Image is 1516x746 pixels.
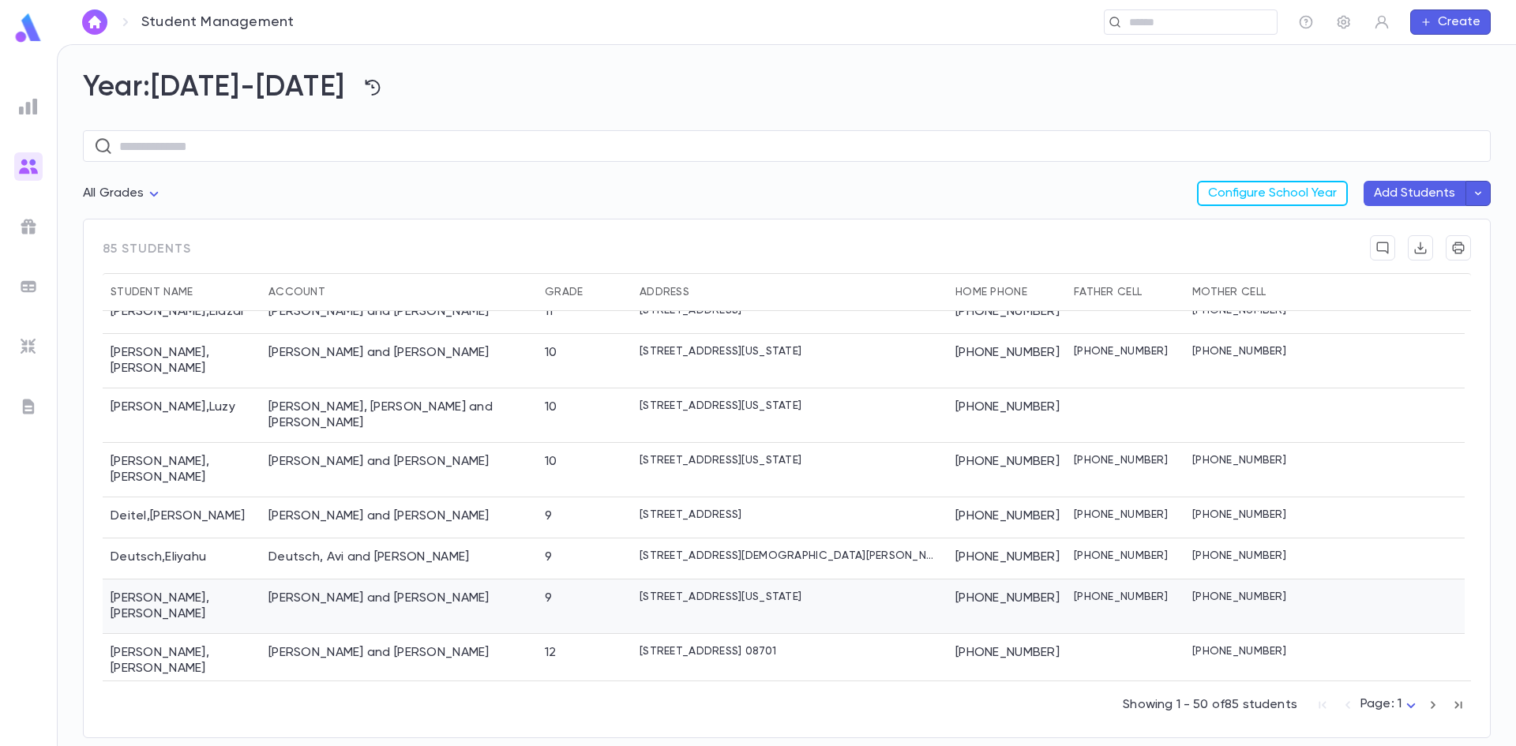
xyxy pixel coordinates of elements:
img: reports_grey.c525e4749d1bce6a11f5fe2a8de1b229.svg [19,97,38,116]
button: Add Students [1364,181,1465,206]
div: Student Name [103,273,261,311]
div: [PHONE_NUMBER] [947,443,1066,497]
img: home_white.a664292cf8c1dea59945f0da9f25487c.svg [85,16,104,28]
div: Grade [537,273,632,311]
div: [PERSON_NAME] , Elazar [103,293,261,334]
div: 10 [545,399,557,415]
div: Blumenthal, Avi and Ruchie [268,399,529,431]
img: logo [13,13,44,43]
div: Deitel , [PERSON_NAME] [103,497,261,538]
div: Deckelbaum, Moshe and Chaya A. [268,454,490,470]
span: 85 students [103,235,191,273]
div: 10 [545,345,557,361]
p: [PHONE_NUMBER] [1192,645,1286,658]
p: [PHONE_NUMBER] [1074,345,1168,358]
div: Home Phone [947,273,1066,311]
div: [PERSON_NAME] , [PERSON_NAME] [103,443,261,497]
div: Father Cell [1066,273,1184,311]
div: Address [640,273,689,311]
img: imports_grey.530a8a0e642e233f2baf0ef88e8c9fcb.svg [19,337,38,356]
div: [PHONE_NUMBER] [947,497,1066,538]
div: Home Phone [955,273,1027,311]
button: Configure School Year [1197,181,1348,206]
div: Bludman, Shmuel and Perel [268,345,490,361]
div: Mother Cell [1192,273,1266,311]
p: [STREET_ADDRESS][DEMOGRAPHIC_DATA][PERSON_NAME] [640,549,940,562]
p: [STREET_ADDRESS][US_STATE] [640,590,801,603]
div: [PHONE_NUMBER] [947,634,1066,688]
p: [STREET_ADDRESS][US_STATE] [640,399,801,412]
div: Page: 1 [1360,692,1420,717]
button: Create [1410,9,1491,35]
p: [STREET_ADDRESS] [640,508,741,521]
div: Deutsch, Avi and Mindy [268,549,469,565]
div: Account [261,273,537,311]
p: [PHONE_NUMBER] [1074,508,1168,521]
img: batches_grey.339ca447c9d9533ef1741baa751efc33.svg [19,277,38,296]
div: [PHONE_NUMBER] [947,579,1066,634]
div: Grade [545,273,583,311]
div: 9 [545,590,552,606]
div: 10 [545,454,557,470]
div: [PHONE_NUMBER] [947,293,1066,334]
p: [PHONE_NUMBER] [1074,549,1168,562]
div: [PERSON_NAME] , Luzy [103,388,261,443]
div: Address [632,273,947,311]
p: [PHONE_NUMBER] [1192,549,1286,562]
p: [PHONE_NUMBER] [1192,454,1286,467]
span: All Grades [83,187,144,200]
p: Student Management [141,13,294,31]
div: [PHONE_NUMBER] [947,388,1066,443]
div: Dreyfuss, Shimon and Kayla [268,645,490,661]
p: [PHONE_NUMBER] [1074,590,1168,603]
div: [PERSON_NAME] , [PERSON_NAME] [103,634,261,688]
p: [STREET_ADDRESS] 08701 [640,645,776,658]
div: Father Cell [1074,273,1142,311]
img: letters_grey.7941b92b52307dd3b8a917253454ce1c.svg [19,397,38,416]
div: Mother Cell [1184,273,1303,311]
h2: Year: [DATE]-[DATE] [83,70,1491,105]
p: Showing 1 - 50 of 85 students [1123,697,1297,713]
span: Page: 1 [1360,698,1402,710]
div: Deutsch , Eliyahu [103,538,261,579]
div: 12 [545,645,557,661]
div: All Grades [83,178,163,209]
div: Dowek, Reuvein and Shayna Esther [268,590,490,606]
img: campaigns_grey.99e729a5f7ee94e3726e6486bddda8f1.svg [19,217,38,236]
p: [STREET_ADDRESS][US_STATE] [640,454,801,467]
div: Student Name [111,273,193,311]
div: 9 [545,508,552,524]
p: [PHONE_NUMBER] [1192,345,1286,358]
p: [PHONE_NUMBER] [1074,454,1168,467]
div: Account [268,273,325,311]
div: Deitel, Shmuel and Chavi [268,508,490,524]
p: [PHONE_NUMBER] [1192,590,1286,603]
div: [PERSON_NAME] , [PERSON_NAME] [103,334,261,388]
p: [PHONE_NUMBER] [1192,508,1286,521]
div: [PHONE_NUMBER] [947,538,1066,579]
div: Bloch, Yitzchok and Rachel [268,304,490,320]
div: 9 [545,549,552,565]
img: students_gradient.3b4df2a2b995ef5086a14d9e1675a5ee.svg [19,157,38,176]
div: 11 [545,304,553,320]
p: [STREET_ADDRESS][US_STATE] [640,345,801,358]
div: [PHONE_NUMBER] [947,334,1066,388]
div: [PERSON_NAME] , [PERSON_NAME] [103,579,261,634]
